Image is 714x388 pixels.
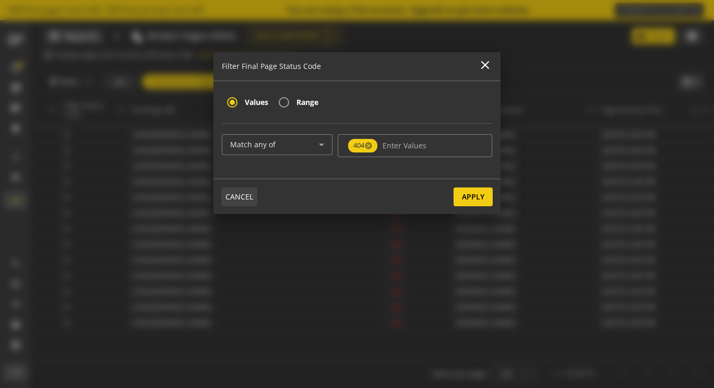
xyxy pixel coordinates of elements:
label: Range [294,97,318,108]
input: Enter Values [383,138,483,154]
span: 404 [353,142,364,150]
div: Filter Final Page Status Code [213,52,501,81]
label: Values [243,97,268,108]
mat-icon: close [478,58,492,72]
span: CANCEL [225,187,253,206]
span: Match any of [230,139,276,149]
button: Apply [454,187,493,206]
span: Apply [462,187,484,206]
mat-icon: cancel [364,142,375,150]
op-modal-header-base: Filter [213,52,501,81]
button: CANCEL [221,187,257,206]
